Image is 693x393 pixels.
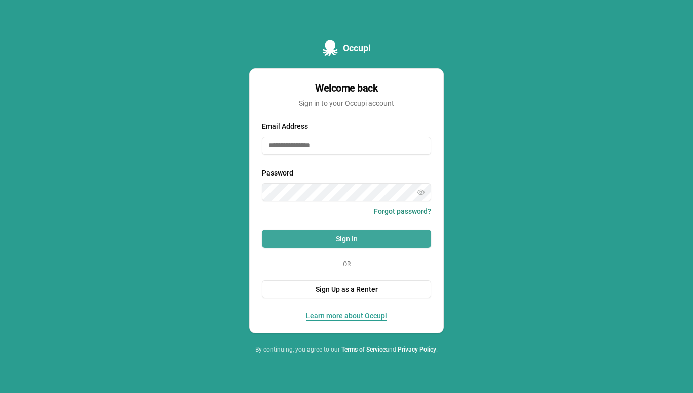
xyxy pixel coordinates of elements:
[262,98,431,108] div: Sign in to your Occupi account
[341,346,386,353] a: Terms of Service
[262,230,431,248] button: Sign In
[262,122,308,130] label: Email Address
[262,169,293,177] label: Password
[249,345,444,354] div: By continuing, you agree to our and .
[323,40,371,56] a: Occupi
[306,312,387,320] a: Learn more about Occupi
[398,346,436,353] a: Privacy Policy
[262,280,431,298] button: Sign Up as a Renter
[339,260,355,268] span: Or
[374,206,431,216] button: Forgot password?
[262,81,431,95] div: Welcome back
[343,41,371,55] span: Occupi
